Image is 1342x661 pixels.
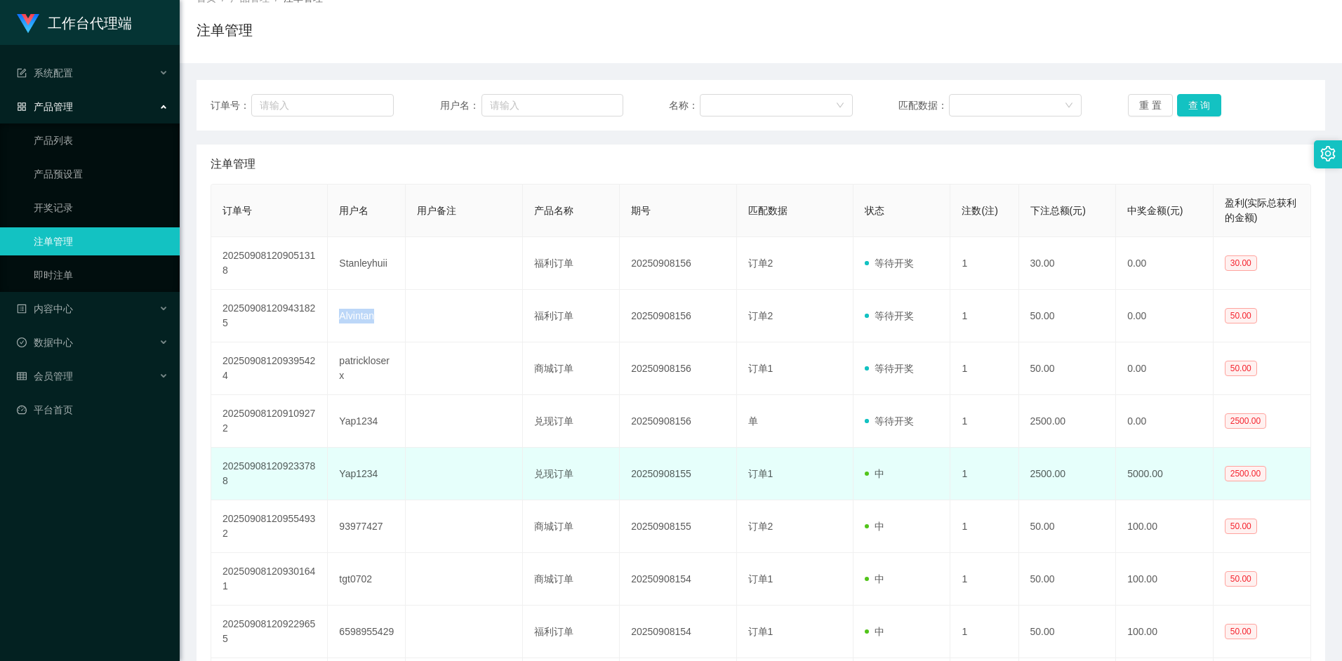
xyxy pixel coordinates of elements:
span: 盈利(实际总获利的金额) [1225,197,1297,223]
td: 20250908155 [620,448,736,500]
td: 20250908156 [620,237,736,290]
td: 202509081209301641 [211,553,328,606]
a: 图标: dashboard平台首页 [17,396,168,424]
td: 202509081209229655 [211,606,328,658]
td: 0.00 [1116,237,1214,290]
i: 图标: appstore-o [17,102,27,112]
span: 数据中心 [17,337,73,348]
span: 等待开奖 [865,310,914,321]
td: 0.00 [1116,395,1214,448]
td: 兑现订单 [523,448,620,500]
span: 用户名 [339,205,368,216]
button: 重 置 [1128,94,1173,116]
span: 匹配数据： [898,98,949,113]
td: 1 [950,606,1018,658]
span: 50.00 [1225,308,1257,323]
span: 等待开奖 [865,363,914,374]
i: 图标: form [17,68,27,78]
td: 50.00 [1019,606,1117,658]
i: 图标: down [836,101,844,111]
span: 注单管理 [211,156,255,173]
span: 用户名： [440,98,482,113]
span: 订单1 [748,573,773,585]
img: logo.9652507e.png [17,14,39,34]
span: 状态 [865,205,884,216]
td: 20250908156 [620,290,736,342]
span: 30.00 [1225,255,1257,271]
button: 查 询 [1177,94,1222,116]
td: Yap1234 [328,395,406,448]
span: 中 [865,521,884,532]
td: 93977427 [328,500,406,553]
span: 订单号 [222,205,252,216]
span: 订单2 [748,310,773,321]
span: 中奖金额(元) [1127,205,1183,216]
a: 产品列表 [34,126,168,154]
td: 福利订单 [523,237,620,290]
span: 期号 [631,205,651,216]
td: 商城订单 [523,553,620,606]
td: 20250908156 [620,342,736,395]
td: 202509081209233788 [211,448,328,500]
td: 1 [950,290,1018,342]
span: 产品名称 [534,205,573,216]
td: 1 [950,448,1018,500]
span: 50.00 [1225,571,1257,587]
span: 内容中心 [17,303,73,314]
span: 订单1 [748,626,773,637]
span: 订单1 [748,363,773,374]
span: 50.00 [1225,624,1257,639]
span: 50.00 [1225,361,1257,376]
td: 20250908156 [620,395,736,448]
span: 会员管理 [17,370,73,382]
span: 中 [865,573,884,585]
a: 产品预设置 [34,160,168,188]
td: 20250908155 [620,500,736,553]
td: 1 [950,553,1018,606]
td: 0.00 [1116,290,1214,342]
td: 50.00 [1019,500,1117,553]
input: 请输入 [251,94,394,116]
span: 2500.00 [1225,413,1266,429]
td: 0.00 [1116,342,1214,395]
td: 兑现订单 [523,395,620,448]
td: 2500.00 [1019,395,1117,448]
span: 等待开奖 [865,258,914,269]
td: 福利订单 [523,290,620,342]
span: 下注总额(元) [1030,205,1086,216]
span: 50.00 [1225,519,1257,534]
td: 202509081209395424 [211,342,328,395]
span: 等待开奖 [865,415,914,427]
h1: 注单管理 [197,20,253,41]
td: 202509081209051318 [211,237,328,290]
td: 202509081209431825 [211,290,328,342]
i: 图标: table [17,371,27,381]
td: 30.00 [1019,237,1117,290]
td: 100.00 [1116,500,1214,553]
span: 注数(注) [962,205,997,216]
span: 中 [865,468,884,479]
a: 开奖记录 [34,194,168,222]
span: 产品管理 [17,101,73,112]
a: 工作台代理端 [17,17,132,28]
i: 图标: setting [1320,146,1336,161]
td: 50.00 [1019,342,1117,395]
a: 即时注单 [34,261,168,289]
span: 订单2 [748,258,773,269]
td: patrickloserx [328,342,406,395]
td: 1 [950,500,1018,553]
td: 福利订单 [523,606,620,658]
h1: 工作台代理端 [48,1,132,46]
a: 注单管理 [34,227,168,255]
span: 系统配置 [17,67,73,79]
span: 中 [865,626,884,637]
td: 1 [950,395,1018,448]
td: Stanleyhuii [328,237,406,290]
td: 2500.00 [1019,448,1117,500]
span: 用户备注 [417,205,456,216]
td: 100.00 [1116,606,1214,658]
input: 请输入 [481,94,623,116]
td: 5000.00 [1116,448,1214,500]
td: 1 [950,342,1018,395]
td: 20250908154 [620,553,736,606]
